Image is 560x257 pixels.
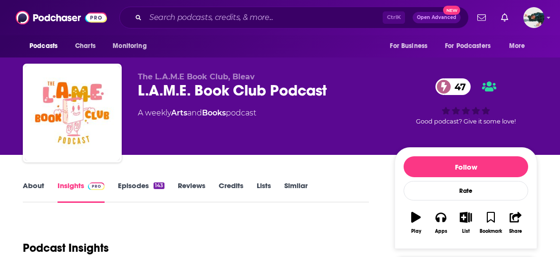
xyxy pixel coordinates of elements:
[478,206,503,240] button: Bookmark
[454,206,478,240] button: List
[23,37,70,55] button: open menu
[383,37,439,55] button: open menu
[106,37,159,55] button: open menu
[404,156,528,177] button: Follow
[219,181,243,203] a: Credits
[523,7,544,28] span: Logged in as fsg.publicity
[69,37,101,55] a: Charts
[25,66,120,161] img: L.A.M.E. Book Club Podcast
[404,206,428,240] button: Play
[413,12,461,23] button: Open AdvancedNew
[445,78,471,95] span: 47
[138,72,255,81] span: The L.A.M.E Book Club, Bleav
[395,72,537,131] div: 47Good podcast? Give it some love!
[462,228,470,234] div: List
[187,108,202,117] span: and
[503,206,528,240] button: Share
[202,108,226,117] a: Books
[443,6,460,15] span: New
[445,39,491,53] span: For Podcasters
[154,182,164,189] div: 143
[113,39,146,53] span: Monitoring
[58,181,105,203] a: InsightsPodchaser Pro
[411,228,421,234] div: Play
[480,228,502,234] div: Bookmark
[435,228,447,234] div: Apps
[118,181,164,203] a: Episodes143
[171,108,187,117] a: Arts
[23,241,109,255] h1: Podcast Insights
[497,10,512,26] a: Show notifications dropdown
[416,118,516,125] span: Good podcast? Give it some love!
[75,39,96,53] span: Charts
[29,39,58,53] span: Podcasts
[178,181,205,203] a: Reviews
[23,181,44,203] a: About
[257,181,271,203] a: Lists
[284,181,308,203] a: Similar
[417,15,456,20] span: Open Advanced
[383,11,405,24] span: Ctrl K
[16,9,107,27] img: Podchaser - Follow, Share and Rate Podcasts
[473,10,490,26] a: Show notifications dropdown
[428,206,453,240] button: Apps
[390,39,427,53] span: For Business
[435,78,471,95] a: 47
[523,7,544,28] img: User Profile
[509,39,525,53] span: More
[502,37,537,55] button: open menu
[404,181,528,200] div: Rate
[523,7,544,28] button: Show profile menu
[119,7,469,29] div: Search podcasts, credits, & more...
[138,107,256,119] div: A weekly podcast
[509,228,522,234] div: Share
[88,182,105,190] img: Podchaser Pro
[439,37,504,55] button: open menu
[145,10,383,25] input: Search podcasts, credits, & more...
